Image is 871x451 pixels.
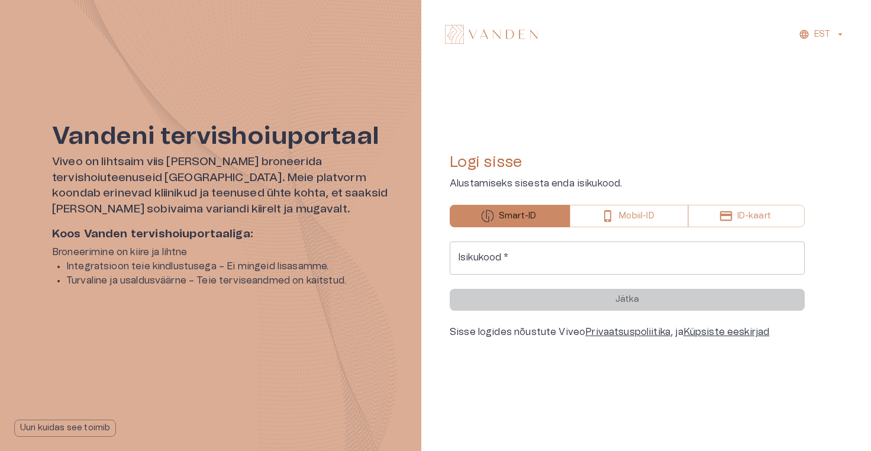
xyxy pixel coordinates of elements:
[683,327,770,337] a: Küpsiste eeskirjad
[450,176,805,191] p: Alustamiseks sisesta enda isikukood.
[20,422,110,434] p: Uuri kuidas see toimib
[814,28,830,41] p: EST
[737,210,771,223] p: ID-kaart
[450,325,805,339] div: Sisse logides nõustute Viveo , ja
[688,205,805,227] button: ID-kaart
[570,205,688,227] button: Mobiil-ID
[779,397,871,430] iframe: Help widget launcher
[619,210,654,223] p: Mobiil-ID
[14,420,116,437] button: Uuri kuidas see toimib
[499,210,536,223] p: Smart-ID
[585,327,670,337] a: Privaatsuspoliitika
[450,153,805,172] h4: Logi sisse
[450,205,570,227] button: Smart-ID
[797,26,847,43] button: EST
[445,25,538,44] img: Vanden logo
